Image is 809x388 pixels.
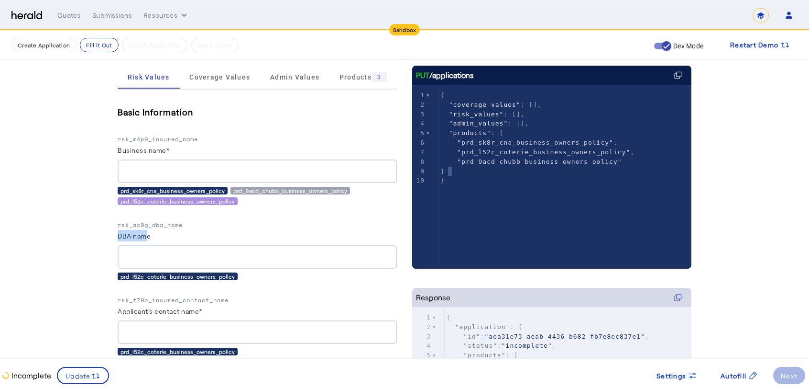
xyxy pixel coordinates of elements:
button: Resources dropdown menu [143,11,189,20]
img: Herald Logo [11,11,42,20]
button: Fill it Out [80,38,118,52]
span: "admin_values" [449,120,508,127]
span: "aea31e73-aeab-4436-b682-fb7e8ec837e1" [484,333,645,340]
div: 5 [412,128,426,138]
span: "coverage_values" [449,101,521,108]
span: , [440,148,634,156]
span: "status" [463,342,497,349]
button: Restart Demo [722,36,798,54]
div: prd_l52c_coterie_business_owners_policy [118,197,238,205]
div: Quotes [57,11,81,20]
div: 8 [412,157,426,167]
div: 7 [412,148,426,157]
button: Create Application [11,38,76,52]
div: 10 [412,176,426,185]
p: Incomplete [10,370,51,381]
span: : , [447,333,649,340]
div: Sandbox [389,24,420,35]
div: 6 [412,138,426,148]
span: : [], [440,111,525,118]
span: Products [339,72,387,82]
div: 1 [412,91,426,100]
div: 3 [372,72,387,82]
div: /applications [416,69,474,81]
p: rsk_t79b_insured_contact_name [118,296,397,305]
span: : , [447,342,557,349]
span: Update [66,371,91,381]
span: "id" [463,333,480,340]
button: Update [57,367,109,384]
div: 1 [412,313,432,322]
span: : [], [440,101,542,108]
button: Settings [649,367,705,384]
div: 5 [412,351,432,360]
span: Admin Values [270,74,319,80]
div: 4 [412,341,432,351]
label: Business name* [118,146,169,154]
label: Dev Mode [671,41,703,51]
label: Applicant's contact name* [118,307,202,315]
span: PUT [416,69,429,81]
div: 2 [412,322,432,332]
span: "prd_sk8r_cna_business_owners_policy" [457,139,613,146]
span: "products" [449,129,491,137]
span: { [447,314,451,321]
span: : [], [440,120,529,127]
div: 3 [412,332,432,342]
div: 9 [412,167,426,176]
span: Settings [656,371,686,381]
div: Response [416,292,450,303]
button: Get A Quote [191,38,239,52]
button: Autofill [713,367,765,384]
h5: Basic Information [118,105,397,119]
span: } [440,177,445,184]
label: DBA name [118,232,151,240]
p: rsk_m4p9_insured_name [118,135,397,144]
span: : [ [447,352,518,359]
div: prd_9acd_chubb_business_owners_policy [230,187,350,194]
span: , [440,139,618,146]
span: "risk_values" [449,111,504,118]
span: : { [447,323,523,331]
div: Submissions [92,11,132,20]
div: 4 [412,119,426,128]
span: "prd_9acd_chubb_business_owners_policy" [457,158,622,165]
div: prd_l52c_coterie_business_owners_policy [118,273,238,280]
span: Autofill [721,371,746,381]
p: rsk_ac9g_dba_name [118,220,397,230]
span: Coverage Values [189,74,250,80]
div: 3 [412,110,426,119]
span: Restart Demo [730,39,778,51]
button: Submit Application [122,38,187,52]
span: Risk Values [128,74,170,80]
div: prd_l52c_coterie_business_owners_policy [118,348,238,355]
span: "products" [463,352,505,359]
span: "application" [455,323,510,331]
span: : [ [440,129,504,137]
div: prd_sk8r_cna_business_owners_policy [118,187,228,194]
span: { [440,91,445,99]
div: 2 [412,100,426,110]
span: ] [440,168,445,175]
span: "incomplete" [502,342,552,349]
span: "prd_l52c_coterie_business_owners_policy" [457,148,630,156]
